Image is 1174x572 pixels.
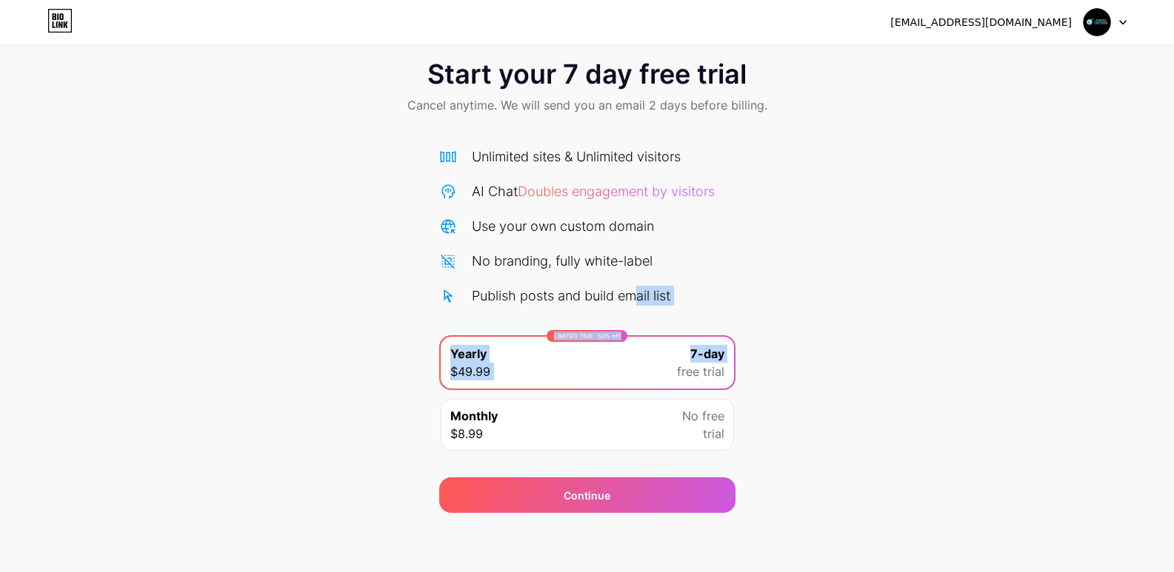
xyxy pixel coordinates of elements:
div: Publish posts and build email list [472,286,670,306]
span: $8.99 [450,425,483,443]
span: Yearly [450,345,487,363]
span: No free [682,407,724,425]
div: AI Chat [472,181,715,201]
span: Cancel anytime. We will send you an email 2 days before billing. [407,96,767,114]
div: [EMAIL_ADDRESS][DOMAIN_NAME] [890,15,1072,30]
span: $49.99 [450,363,490,380]
span: Monthly [450,407,498,425]
img: Vimoksha Tattoos [1083,8,1111,36]
div: Use your own custom domain [472,216,654,236]
span: Continue [564,488,610,503]
div: Unlimited sites & Unlimited visitors [472,147,681,166]
div: LIMITED TIME : 50% off [547,330,627,342]
div: No branding, fully white-label [472,251,653,271]
span: trial [703,425,724,443]
span: 7-day [690,345,724,363]
span: free trial [677,363,724,380]
span: Doubles engagement by visitors [518,184,715,199]
span: Start your 7 day free trial [427,59,747,89]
